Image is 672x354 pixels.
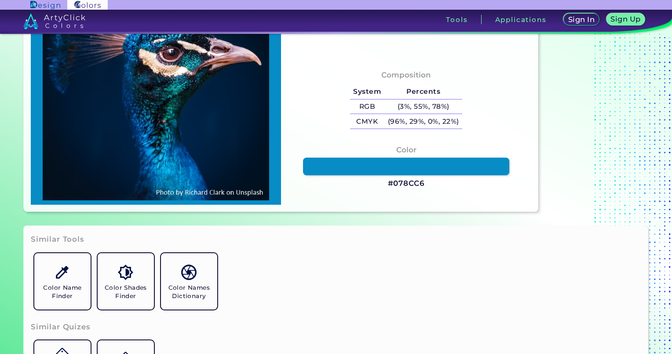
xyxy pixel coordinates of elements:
h5: (96%, 29%, 0%, 22%) [384,114,462,129]
a: Sign Up [608,14,643,25]
a: Sign In [565,14,598,25]
h5: Percents [384,85,462,99]
img: icon_color_name_finder.svg [55,265,70,280]
h5: CMYK [350,114,384,129]
img: icon_color_names_dictionary.svg [181,265,197,280]
img: icon_color_shades.svg [118,265,133,280]
h5: Color Names Dictionary [164,284,214,300]
h3: Tools [446,16,467,23]
h3: Similar Quizes [31,322,91,332]
h5: RGB [350,100,384,114]
a: Color Names Dictionary [157,250,221,313]
h3: #078CC6 [388,178,425,189]
h5: Sign Up [612,16,639,22]
h4: Color [396,144,416,156]
a: Color Name Finder [31,250,94,313]
h3: Similar Tools [31,234,84,245]
h3: Applications [495,16,547,23]
img: logo_artyclick_colors_white.svg [23,13,85,29]
h5: Color Shades Finder [101,284,150,300]
h5: (3%, 55%, 78%) [384,100,462,114]
a: Color Shades Finder [94,250,157,313]
h5: Sign In [570,16,594,23]
h4: Composition [381,69,431,81]
h5: Color Name Finder [38,284,87,300]
img: ArtyClick Design logo [30,1,60,9]
h5: System [350,85,384,99]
